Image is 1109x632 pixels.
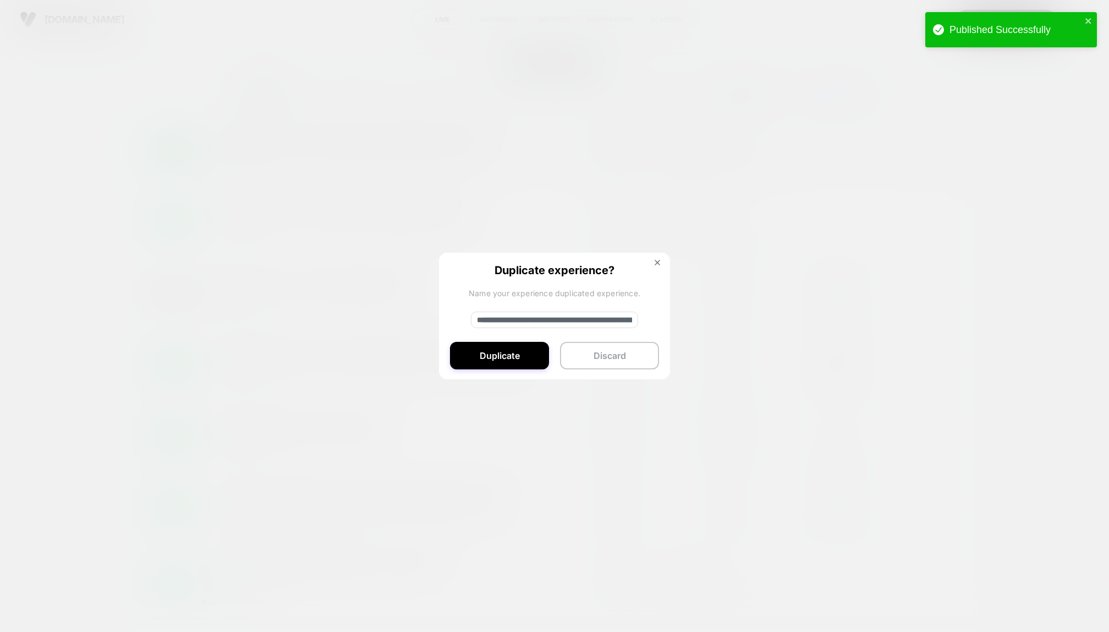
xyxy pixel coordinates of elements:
[450,264,659,275] span: Duplicate experience?
[450,342,549,369] button: Duplicate
[655,260,660,265] img: close
[560,342,659,369] button: Discard
[949,24,1081,36] div: Published Successfully
[450,288,659,298] span: Name your experience duplicated experience.
[1085,17,1092,27] button: close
